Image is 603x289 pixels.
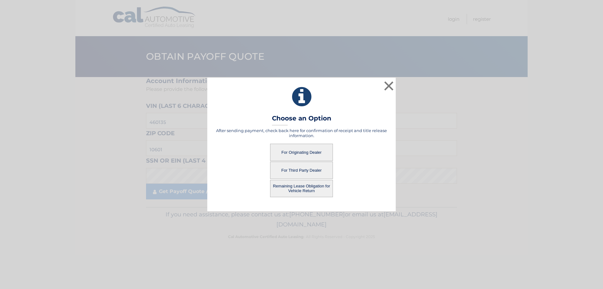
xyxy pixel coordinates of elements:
h3: Choose an Option [272,114,331,125]
button: For Originating Dealer [270,144,333,161]
button: For Third Party Dealer [270,162,333,179]
h5: After sending payment, check back here for confirmation of receipt and title release information. [215,128,388,138]
button: Remaining Lease Obligation for Vehicle Return [270,180,333,197]
button: × [383,80,395,92]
